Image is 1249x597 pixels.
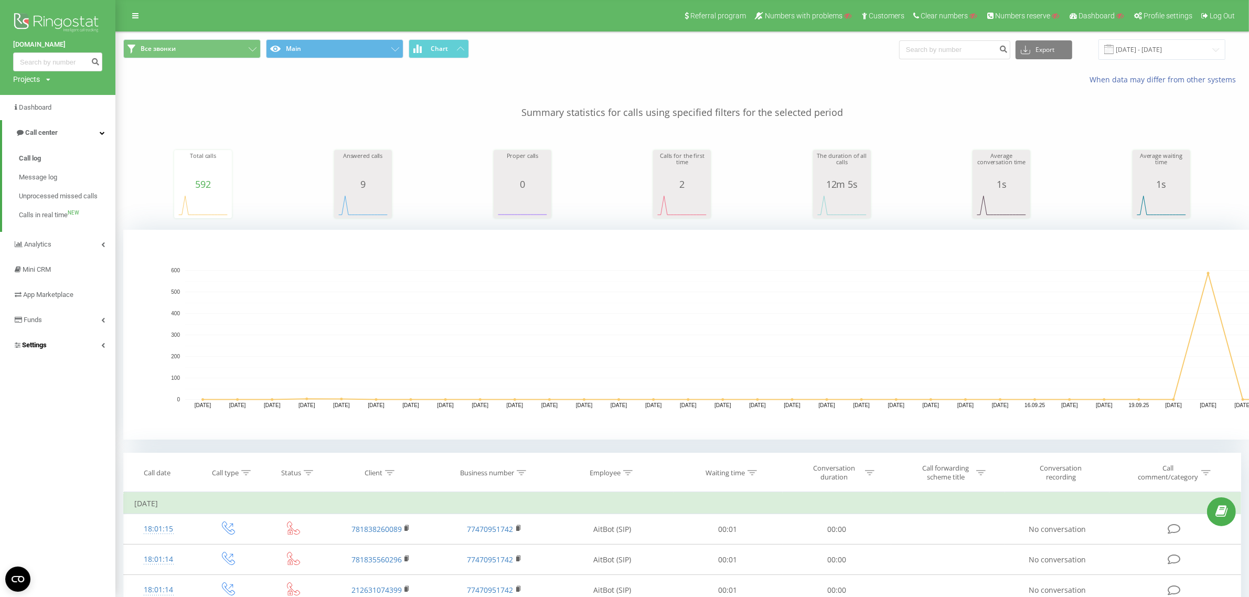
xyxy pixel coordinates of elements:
div: Call type [212,468,239,477]
div: 12m 5s [816,179,868,189]
div: The duration of all calls [816,153,868,179]
span: Message log [19,172,57,183]
div: Call comment/category [1137,464,1199,482]
span: Dashboard [19,103,51,111]
text: [DATE] [888,403,905,409]
div: Projects [13,74,40,84]
text: [DATE] [472,403,489,409]
text: [DATE] [576,403,593,409]
text: 0 [177,397,180,402]
a: Message log [19,168,115,187]
div: 0 [496,179,549,189]
text: [DATE] [1165,403,1182,409]
span: Chart [431,45,448,52]
div: 1s [975,179,1028,189]
td: [DATE] [124,493,1241,514]
text: 500 [171,289,180,295]
text: [DATE] [992,403,1009,409]
div: 592 [177,179,229,189]
text: [DATE] [264,403,281,409]
text: [DATE] [507,403,524,409]
span: Funds [24,316,42,324]
a: 77470951742 [467,585,514,595]
text: 19.09.25 [1129,403,1149,409]
a: Call log [19,149,115,168]
span: Numbers with problems [765,12,842,20]
p: Summary statistics for calls using specified filters for the selected period [123,85,1241,120]
input: Search by number [13,52,102,71]
div: Business number [460,468,514,477]
div: 18:01:15 [134,519,183,539]
text: [DATE] [957,403,974,409]
text: 100 [171,375,180,381]
svg: A chart. [656,189,708,221]
div: 18:01:14 [134,549,183,570]
span: Analytics [24,240,51,248]
div: Status [281,468,301,477]
button: Main [266,39,403,58]
td: AitBot (SIP) [551,514,674,545]
a: Call center [2,120,115,145]
text: [DATE] [714,403,731,409]
span: Все звонки [141,45,176,53]
div: Answered calls [337,153,389,179]
text: [DATE] [680,403,697,409]
text: 200 [171,354,180,359]
span: No conversation [1029,585,1086,595]
button: Open CMP widget [5,567,30,592]
a: 77470951742 [467,555,514,564]
svg: A chart. [1135,189,1188,221]
a: Calls in real timeNEW [19,206,115,225]
span: Clear numbers [921,12,968,20]
svg: A chart. [496,189,549,221]
td: AitBot (SIP) [551,545,674,575]
a: 781835560296 [351,555,402,564]
button: Все звонки [123,39,261,58]
span: No conversation [1029,524,1086,534]
span: Dashboard [1079,12,1115,20]
text: [DATE] [611,403,627,409]
div: Average conversation time [975,153,1028,179]
text: [DATE] [1200,403,1217,409]
span: Unprocessed missed calls [19,191,98,201]
svg: A chart. [975,189,1028,221]
svg: A chart. [337,189,389,221]
div: Calls for the first time [656,153,708,179]
span: Mini CRM [23,265,51,273]
div: Call forwarding scheme title [917,464,974,482]
a: 212631074399 [351,585,402,595]
div: Conversation duration [806,464,862,482]
span: Calls in real time [19,210,68,220]
input: Search by number [899,40,1010,59]
text: [DATE] [298,403,315,409]
div: Total calls [177,153,229,179]
svg: A chart. [177,189,229,221]
text: 400 [171,311,180,316]
text: [DATE] [368,403,385,409]
span: Call center [25,129,58,136]
text: [DATE] [923,403,940,409]
text: [DATE] [784,403,800,409]
span: Profile settings [1144,12,1192,20]
div: 9 [337,179,389,189]
div: Average waiting time [1135,153,1188,179]
div: Waiting time [706,468,745,477]
text: [DATE] [853,403,870,409]
button: Export [1016,40,1072,59]
div: Employee [590,468,621,477]
div: 2 [656,179,708,189]
a: 781838260089 [351,524,402,534]
span: Customers [869,12,904,20]
text: [DATE] [333,403,350,409]
span: App Marketplace [23,291,73,298]
svg: A chart. [816,189,868,221]
span: No conversation [1029,555,1086,564]
text: [DATE] [1096,403,1113,409]
td: 00:00 [783,514,892,545]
